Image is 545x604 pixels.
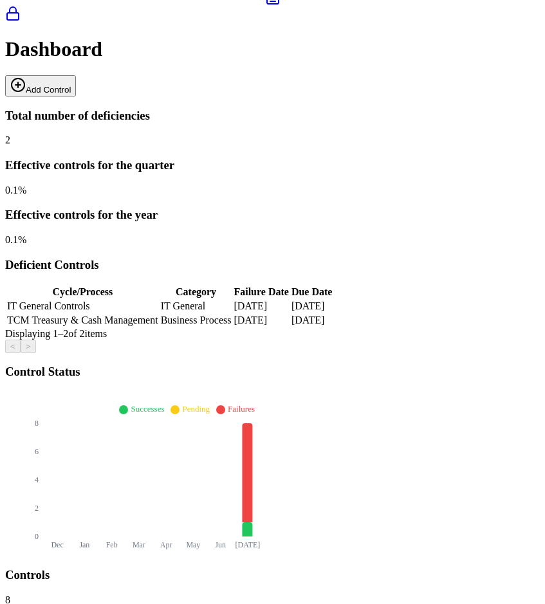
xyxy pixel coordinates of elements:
h3: Effective controls for the year [5,208,540,222]
button: Add Control [5,75,76,96]
td: IT General Controls [6,300,159,313]
th: Category [160,286,232,298]
td: Business Process [160,314,232,327]
td: [DATE] [291,300,333,313]
tspan: 4 [35,475,39,484]
tspan: Apr [160,540,172,549]
td: [DATE] [233,300,289,313]
h3: Control Status [5,365,540,379]
h3: Effective controls for the quarter [5,158,540,172]
tspan: 0 [35,532,39,541]
td: IT General [160,300,232,313]
tspan: 8 [35,419,39,428]
button: < [5,340,21,353]
td: [DATE] [291,314,333,327]
tspan: Feb [106,540,118,549]
td: TCM Treasury & Cash Management [6,314,159,327]
th: Failure Date [233,286,289,298]
tspan: May [186,540,200,549]
tspan: Dec [51,540,63,549]
span: Displaying 1– 2 of 2 items [5,328,107,339]
span: 0.1 % [5,234,26,245]
span: Failures [228,404,255,414]
td: [DATE] [233,314,289,327]
span: Pending [182,404,210,414]
h1: Dashboard [5,37,540,61]
tspan: 6 [35,447,39,456]
tspan: Jun [215,540,226,549]
h3: Deficient Controls [5,258,540,272]
th: Cycle/Process [6,286,159,298]
tspan: Mar [133,540,145,549]
h3: Total number of deficiencies [5,109,540,123]
h3: Controls [5,568,540,582]
span: 0.1 % [5,185,26,196]
tspan: 2 [35,504,39,513]
a: SOC [5,6,540,24]
tspan: Jan [79,540,89,549]
span: Successes [131,404,164,414]
th: Due Date [291,286,333,298]
tspan: [DATE] [236,540,261,549]
span: 2 [5,134,10,145]
button: > [21,340,36,353]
